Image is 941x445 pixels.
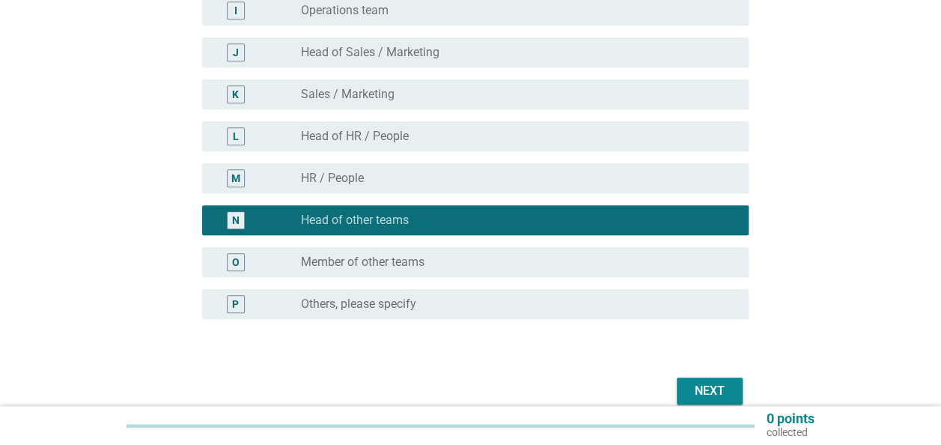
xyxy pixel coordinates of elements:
label: Sales / Marketing [301,87,395,102]
p: collected [767,426,814,439]
p: 0 points [767,412,814,426]
label: Others, please specify [301,297,416,312]
label: Head of HR / People [301,129,409,144]
div: I [234,3,237,19]
label: Head of other teams [301,213,409,228]
div: L [233,129,239,145]
label: HR / People [301,171,364,186]
button: Next [677,378,743,405]
div: Next [689,382,731,400]
div: P [232,297,239,312]
div: M [231,171,240,187]
label: Head of Sales / Marketing [301,45,439,60]
label: Member of other teams [301,255,424,270]
div: O [232,255,240,270]
label: Operations team [301,3,389,18]
div: K [232,87,239,103]
div: J [233,45,239,61]
div: N [232,213,240,228]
